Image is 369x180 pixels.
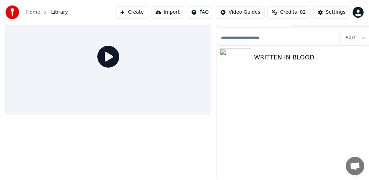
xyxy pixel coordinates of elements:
[151,6,184,18] button: Import
[26,9,40,16] a: Home
[254,53,368,62] div: WRITTEN IN BLOOD
[187,6,213,18] button: FAQ
[326,9,345,16] div: Settings
[26,9,68,16] nav: breadcrumb
[51,9,68,16] span: Library
[280,9,297,16] span: Credits
[216,6,265,18] button: Video Guides
[115,6,148,18] button: Create
[300,9,306,16] span: 82
[267,6,310,18] button: Credits82
[5,5,19,19] img: youka
[345,34,355,41] span: Sort
[313,6,350,18] button: Settings
[346,157,364,175] a: Open chat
